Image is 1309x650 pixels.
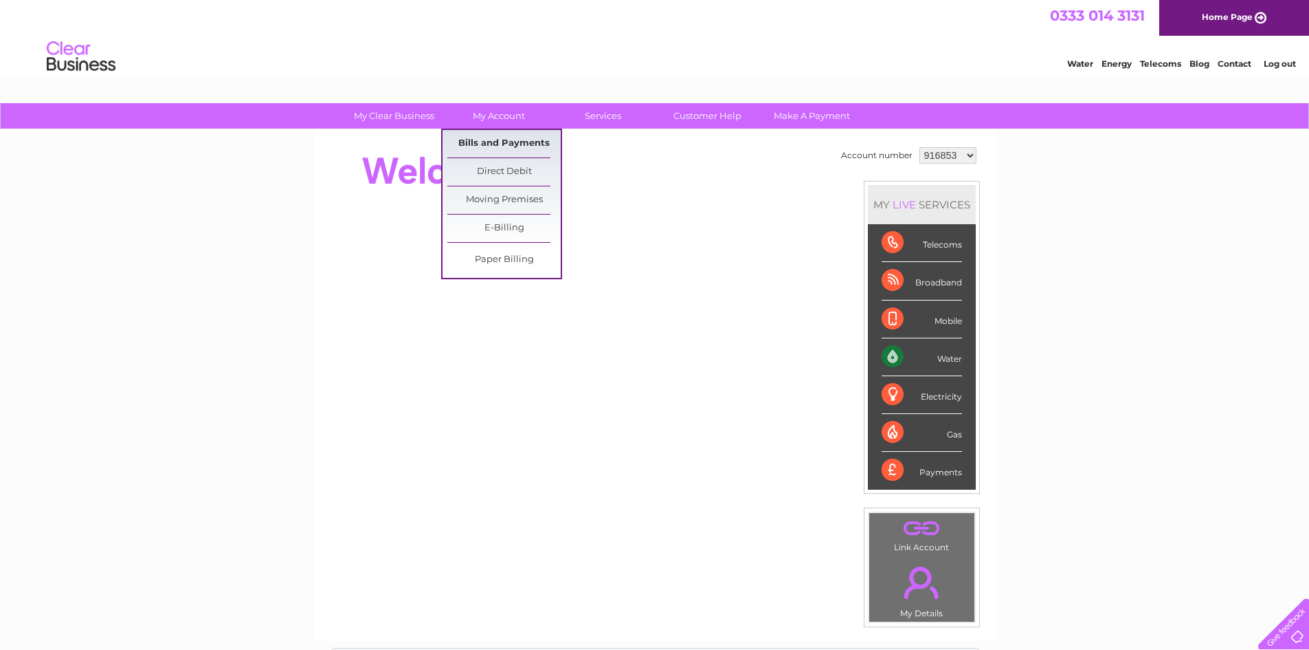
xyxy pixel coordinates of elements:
[1101,58,1132,69] a: Energy
[442,103,555,129] a: My Account
[838,144,916,167] td: Account number
[546,103,660,129] a: Services
[873,559,971,607] a: .
[1067,58,1093,69] a: Water
[882,452,962,489] div: Payments
[882,376,962,414] div: Electricity
[447,215,561,242] a: E-Billing
[890,198,919,211] div: LIVE
[447,186,561,214] a: Moving Premises
[447,246,561,274] a: Paper Billing
[337,103,451,129] a: My Clear Business
[882,414,962,452] div: Gas
[1189,58,1209,69] a: Blog
[1050,7,1145,24] a: 0333 014 3131
[882,262,962,300] div: Broadband
[882,224,962,262] div: Telecoms
[447,158,561,186] a: Direct Debit
[651,103,764,129] a: Customer Help
[869,512,975,556] td: Link Account
[1264,58,1296,69] a: Log out
[331,8,980,67] div: Clear Business is a trading name of Verastar Limited (registered in [GEOGRAPHIC_DATA] No. 3667643...
[882,301,962,338] div: Mobile
[447,130,561,158] a: Bills and Payments
[873,517,971,541] a: .
[46,36,116,78] img: logo.png
[1218,58,1251,69] a: Contact
[1140,58,1181,69] a: Telecoms
[755,103,869,129] a: Make A Payment
[882,338,962,376] div: Water
[868,185,976,224] div: MY SERVICES
[869,555,975,622] td: My Details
